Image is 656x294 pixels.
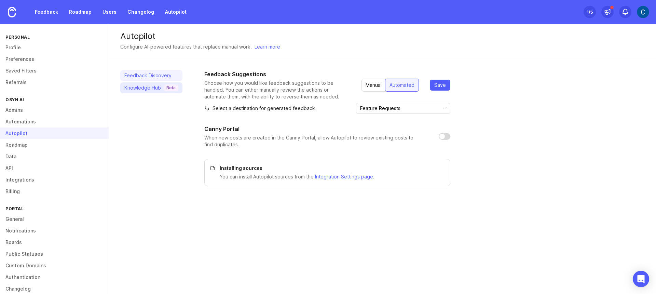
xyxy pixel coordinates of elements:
button: 1/5 [584,6,596,18]
a: Users [98,6,121,18]
span: Save [434,82,446,89]
h1: Feedback Suggestions [204,70,351,78]
div: Manual [361,79,386,91]
button: Save [430,80,450,91]
p: When new posts are created in the Canny Portal, allow Autopilot to review existing posts to find ... [204,134,428,148]
p: Select a destination for generated feedback [204,105,315,112]
p: You can install Autopilot sources from the . [220,173,442,181]
h1: Canny Portal [204,125,240,133]
img: Canny Home [8,7,16,17]
div: toggle menu [356,103,450,114]
input: Feature Requests [360,105,436,112]
a: Knowledge HubBeta [120,82,182,93]
div: Open Intercom Messenger [633,271,649,287]
img: Cesar Zamora [637,6,649,18]
a: Feedback [31,6,62,18]
a: Learn more [255,43,280,51]
p: Choose how you would like feedback suggestions to be handled. You can either manually review the ... [204,80,351,100]
a: Changelog [123,6,158,18]
a: Integration Settings page [315,174,373,179]
div: Knowledge Hub [124,84,178,91]
div: Autopilot [120,32,645,40]
div: 1 /5 [587,7,593,17]
div: Configure AI-powered features that replace manual work. [120,43,252,51]
button: Automated [385,79,419,92]
svg: toggle icon [439,106,450,111]
a: Roadmap [65,6,96,18]
a: Autopilot [161,6,191,18]
p: Beta [166,85,176,91]
p: Installing sources [220,165,442,172]
a: Feedback Discovery [120,70,182,81]
button: Manual [361,79,386,92]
